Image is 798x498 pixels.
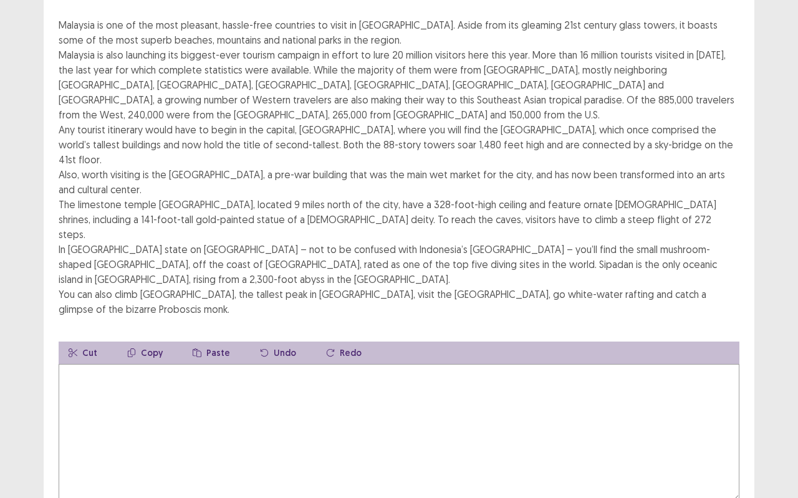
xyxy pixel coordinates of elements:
[59,17,739,317] div: Malaysia is one of the most pleasant, hassle-free countries to visit in [GEOGRAPHIC_DATA]. Aside ...
[117,342,173,364] button: Copy
[316,342,372,364] button: Redo
[183,342,240,364] button: Paste
[250,342,306,364] button: Undo
[59,342,107,364] button: Cut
